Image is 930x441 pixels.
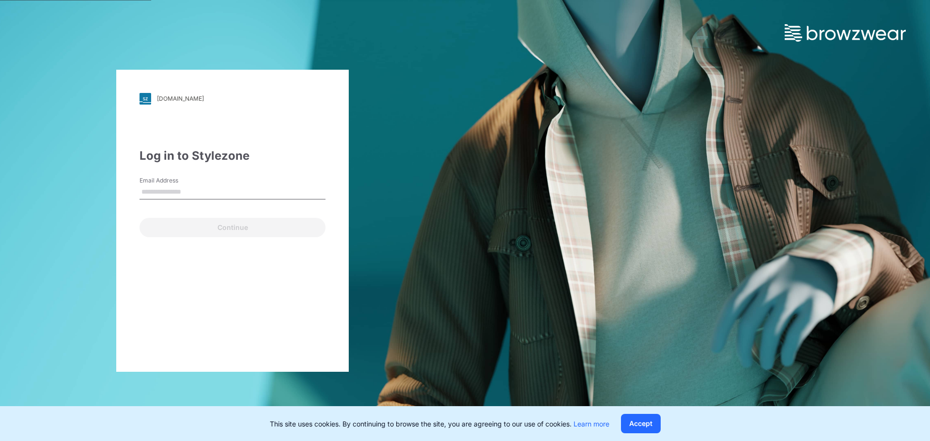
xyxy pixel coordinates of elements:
[270,419,609,429] p: This site uses cookies. By continuing to browse the site, you are agreeing to our use of cookies.
[785,24,906,42] img: browzwear-logo.73288ffb.svg
[621,414,661,433] button: Accept
[139,147,325,165] div: Log in to Stylezone
[139,176,207,185] label: Email Address
[139,93,325,105] a: [DOMAIN_NAME]
[139,93,151,105] img: svg+xml;base64,PHN2ZyB3aWR0aD0iMjgiIGhlaWdodD0iMjgiIHZpZXdCb3g9IjAgMCAyOCAyOCIgZmlsbD0ibm9uZSIgeG...
[573,420,609,428] a: Learn more
[157,95,204,102] div: [DOMAIN_NAME]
